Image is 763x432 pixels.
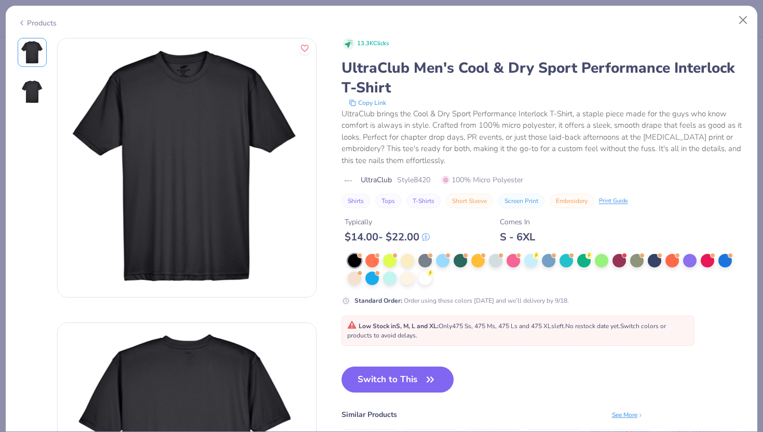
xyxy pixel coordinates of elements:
[342,194,370,208] button: Shirts
[357,39,389,48] span: 13.3K Clicks
[18,18,57,29] div: Products
[346,98,389,108] button: copy to clipboard
[298,42,311,55] button: Like
[733,10,753,30] button: Close
[361,174,392,185] span: UltraClub
[342,409,397,420] div: Similar Products
[58,38,316,297] img: Front
[375,194,401,208] button: Tops
[342,58,746,98] div: UltraClub Men's Cool & Dry Sport Performance Interlock T-Shirt
[500,231,535,244] div: S - 6XL
[446,194,493,208] button: Short Sleeve
[20,79,45,104] img: Back
[345,217,430,227] div: Typically
[342,177,356,185] img: brand logo
[342,108,746,167] div: UltraClub brings the Cool & Dry Sport Performance Interlock T-Shirt, a staple piece made for the ...
[355,296,402,305] strong: Standard Order :
[442,174,523,185] span: 100% Micro Polyester
[498,194,544,208] button: Screen Print
[406,194,441,208] button: T-Shirts
[345,231,430,244] div: $ 14.00 - $ 22.00
[599,197,628,206] div: Print Guide
[347,322,666,340] span: Only 475 Ss, 475 Ms, 475 Ls and 475 XLs left. Switch colors or products to avoid delays.
[550,194,594,208] button: Embroidery
[500,217,535,227] div: Comes In
[565,322,620,330] span: No restock date yet.
[397,174,430,185] span: Style 8420
[612,410,644,420] div: See More
[359,322,439,330] strong: Low Stock in S, M, L and XL :
[342,367,454,393] button: Switch to This
[355,296,569,305] div: Order using these colors [DATE] and we’ll delivery by 9/18.
[20,40,45,65] img: Front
